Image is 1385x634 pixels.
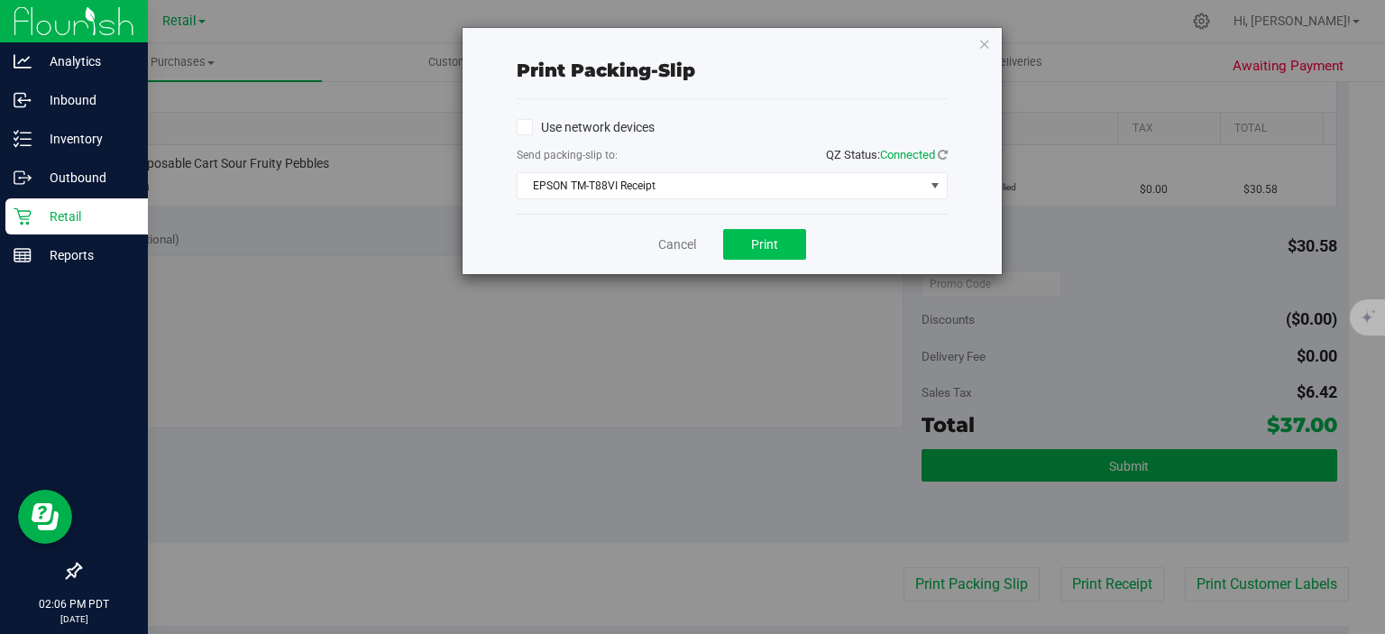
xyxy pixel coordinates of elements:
[517,60,695,81] span: Print packing-slip
[32,244,140,266] p: Reports
[517,147,618,163] label: Send packing-slip to:
[32,51,140,72] p: Analytics
[32,128,140,150] p: Inventory
[32,206,140,227] p: Retail
[14,207,32,225] inline-svg: Retail
[826,148,948,161] span: QZ Status:
[751,237,778,252] span: Print
[923,173,946,198] span: select
[518,173,924,198] span: EPSON TM-T88VI Receipt
[14,52,32,70] inline-svg: Analytics
[18,490,72,544] iframe: Resource center
[8,612,140,626] p: [DATE]
[517,118,655,137] label: Use network devices
[8,596,140,612] p: 02:06 PM PDT
[14,246,32,264] inline-svg: Reports
[658,235,696,254] a: Cancel
[14,91,32,109] inline-svg: Inbound
[880,148,935,161] span: Connected
[32,89,140,111] p: Inbound
[14,169,32,187] inline-svg: Outbound
[32,167,140,188] p: Outbound
[723,229,806,260] button: Print
[14,130,32,148] inline-svg: Inventory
